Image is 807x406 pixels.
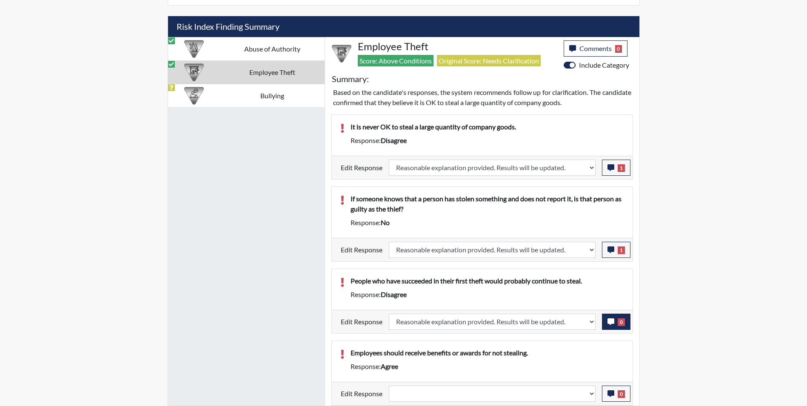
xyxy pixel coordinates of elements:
span: 0 [615,45,622,53]
label: Include Category [579,60,629,70]
p: Based on the candidate's responses, the system recommends follow up for clarification. The candid... [333,87,631,108]
span: 1 [618,246,625,254]
button: 1 [602,160,630,176]
div: Response: [344,135,630,146]
img: CATEGORY%20ICON-01.94e51fac.png [184,39,204,59]
button: 1 [602,242,630,258]
div: Response: [344,217,630,228]
label: Edit Response [341,314,382,330]
button: Comments0 [564,40,628,57]
td: Abuse of Authority [220,37,325,60]
h4: Employee Theft [358,40,557,53]
span: no [381,218,390,226]
div: Update the test taker's response, the change might impact the score [382,160,602,176]
img: CATEGORY%20ICON-07.58b65e52.png [332,44,351,63]
h5: Risk Index Finding Summary [168,16,639,37]
div: Update the test taker's response, the change might impact the score [382,314,602,330]
p: Employees should receive benefits or awards for not stealing. [351,348,624,358]
button: 0 [602,386,630,402]
span: Score: Above Conditions [358,55,433,66]
h5: Summary: [332,74,369,84]
span: disagree [381,136,407,144]
span: disagree [381,290,407,298]
span: 0 [618,390,625,398]
span: agree [381,362,398,370]
div: Response: [344,361,630,372]
label: Edit Response [341,386,382,402]
td: Bullying [220,84,325,107]
td: Employee Theft [220,60,325,84]
div: Response: [344,289,630,300]
label: Edit Response [341,242,382,258]
div: Update the test taker's response, the change might impact the score [382,386,602,402]
p: It is never OK to steal a large quantity of company goods. [351,122,624,132]
span: 1 [618,164,625,172]
button: 0 [602,314,630,330]
p: If someone knows that a person has stolen something and does not report it, is that person as gui... [351,194,624,214]
span: Original Score: Needs Clarification [437,55,541,66]
p: People who have succeeded in their first theft would probably continue to steal. [351,276,624,286]
label: Edit Response [341,160,382,176]
div: Update the test taker's response, the change might impact the score [382,242,602,258]
img: CATEGORY%20ICON-07.58b65e52.png [184,63,204,82]
span: Comments [579,44,612,52]
img: CATEGORY%20ICON-04.6d01e8fa.png [184,86,204,106]
span: 0 [618,318,625,326]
